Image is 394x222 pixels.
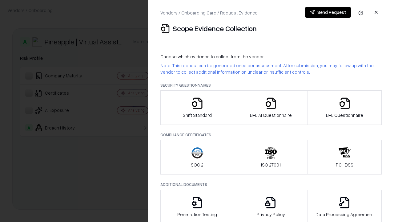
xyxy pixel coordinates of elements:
p: ISO 27001 [261,162,281,168]
p: Shift Standard [183,112,212,118]
button: SOC 2 [160,140,234,175]
p: Scope Evidence Collection [173,23,257,33]
p: Vendors / Onboarding Card / Request Evidence [160,10,258,16]
p: Additional Documents [160,182,382,187]
p: PCI-DSS [336,162,353,168]
button: ISO 27001 [234,140,308,175]
p: Choose which evidence to collect from the vendor: [160,53,382,60]
p: SOC 2 [191,162,203,168]
p: B+L AI Questionnaire [250,112,292,118]
p: Privacy Policy [257,211,285,218]
button: B+L AI Questionnaire [234,90,308,125]
p: Penetration Testing [177,211,217,218]
p: B+L Questionnaire [326,112,363,118]
p: Data Processing Agreement [316,211,374,218]
p: Note: This request can be generated once per assessment. After submission, you may follow up with... [160,62,382,75]
button: Shift Standard [160,90,234,125]
button: Send Request [305,7,351,18]
button: B+L Questionnaire [308,90,382,125]
button: PCI-DSS [308,140,382,175]
p: Compliance Certificates [160,132,382,138]
p: Security Questionnaires [160,83,382,88]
